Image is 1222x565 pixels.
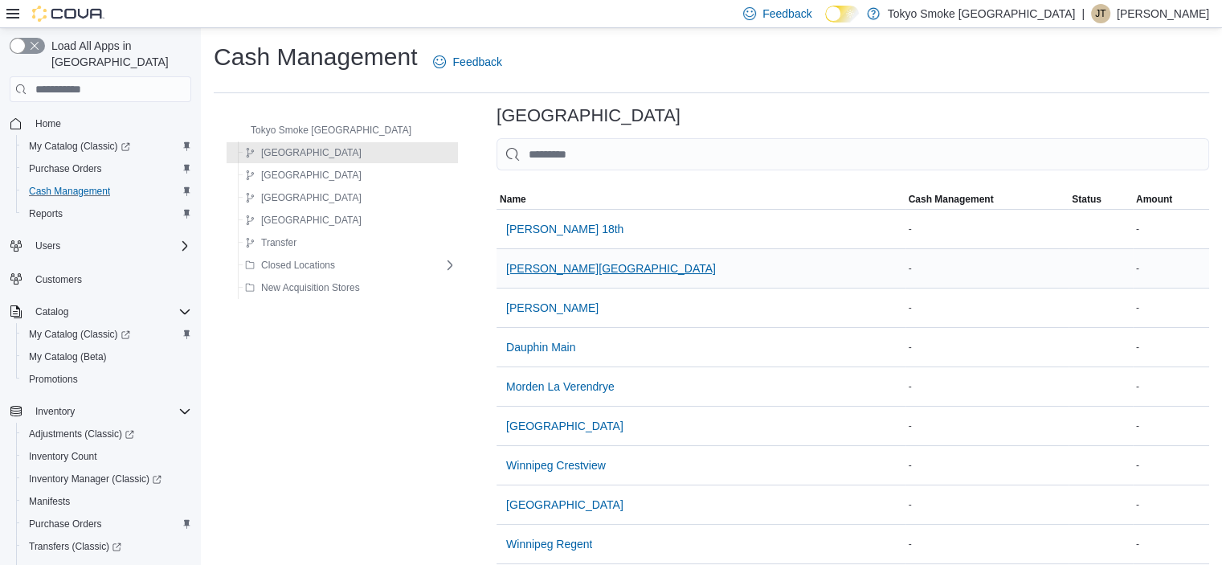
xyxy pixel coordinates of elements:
[506,300,599,316] span: [PERSON_NAME]
[22,159,108,178] a: Purchase Orders
[825,6,859,23] input: Dark Mode
[905,190,1069,209] button: Cash Management
[29,113,191,133] span: Home
[500,193,526,206] span: Name
[762,6,811,22] span: Feedback
[29,236,67,256] button: Users
[506,339,575,355] span: Dauphin Main
[22,537,191,556] span: Transfers (Classic)
[29,185,110,198] span: Cash Management
[905,338,1069,357] div: -
[29,207,63,220] span: Reports
[1133,377,1209,396] div: -
[500,449,612,481] button: Winnipeg Crestview
[1072,193,1101,206] span: Status
[1133,298,1209,317] div: -
[22,204,69,223] a: Reports
[500,292,605,324] button: [PERSON_NAME]
[500,213,630,245] button: [PERSON_NAME] 18th
[500,410,630,442] button: [GEOGRAPHIC_DATA]
[506,260,716,276] span: [PERSON_NAME][GEOGRAPHIC_DATA]
[3,235,198,257] button: Users
[22,469,168,489] a: Inventory Manager (Classic)
[261,236,296,249] span: Transfer
[16,180,198,203] button: Cash Management
[261,281,360,294] span: New Acquisition Stores
[45,38,191,70] span: Load All Apps in [GEOGRAPHIC_DATA]
[3,267,198,290] button: Customers
[22,514,191,534] span: Purchase Orders
[22,514,108,534] a: Purchase Orders
[506,379,615,395] span: Morden La Verendrye
[16,423,198,445] a: Adjustments (Classic)
[29,328,130,341] span: My Catalog (Classic)
[1091,4,1110,23] div: Julie Thorkelson
[239,278,366,297] button: New Acquisition Stores
[1136,193,1172,206] span: Amount
[888,4,1076,23] p: Tokyo Smoke [GEOGRAPHIC_DATA]
[239,188,368,207] button: [GEOGRAPHIC_DATA]
[35,117,61,130] span: Home
[427,46,508,78] a: Feedback
[251,124,411,137] span: Tokyo Smoke [GEOGRAPHIC_DATA]
[16,513,198,535] button: Purchase Orders
[35,273,82,286] span: Customers
[1133,416,1209,436] div: -
[1095,4,1106,23] span: JT
[3,400,198,423] button: Inventory
[29,268,191,289] span: Customers
[29,162,102,175] span: Purchase Orders
[905,259,1069,278] div: -
[29,495,70,508] span: Manifests
[1133,338,1209,357] div: -
[1069,190,1133,209] button: Status
[239,233,303,252] button: Transfer
[22,182,191,201] span: Cash Management
[35,405,75,418] span: Inventory
[22,325,191,344] span: My Catalog (Classic)
[29,373,78,386] span: Promotions
[825,23,826,23] span: Dark Mode
[29,428,134,440] span: Adjustments (Classic)
[29,350,107,363] span: My Catalog (Beta)
[239,211,368,230] button: [GEOGRAPHIC_DATA]
[500,252,722,285] button: [PERSON_NAME][GEOGRAPHIC_DATA]
[239,166,368,185] button: [GEOGRAPHIC_DATA]
[506,418,623,434] span: [GEOGRAPHIC_DATA]
[452,54,501,70] span: Feedback
[905,495,1069,514] div: -
[22,182,116,201] a: Cash Management
[22,447,104,466] a: Inventory Count
[22,137,191,156] span: My Catalog (Classic)
[29,402,191,421] span: Inventory
[506,221,623,237] span: [PERSON_NAME] 18th
[16,203,198,225] button: Reports
[1117,4,1209,23] p: [PERSON_NAME]
[905,456,1069,475] div: -
[16,490,198,513] button: Manifests
[3,301,198,323] button: Catalog
[261,214,362,227] span: [GEOGRAPHIC_DATA]
[500,331,582,363] button: Dauphin Main
[16,535,198,558] a: Transfers (Classic)
[16,158,198,180] button: Purchase Orders
[497,138,1209,170] input: This is a search bar. As you type, the results lower in the page will automatically filter.
[1081,4,1085,23] p: |
[22,492,191,511] span: Manifests
[22,325,137,344] a: My Catalog (Classic)
[32,6,104,22] img: Cova
[228,121,418,140] button: Tokyo Smoke [GEOGRAPHIC_DATA]
[1133,534,1209,554] div: -
[22,137,137,156] a: My Catalog (Classic)
[22,424,141,444] a: Adjustments (Classic)
[905,534,1069,554] div: -
[29,450,97,463] span: Inventory Count
[22,159,191,178] span: Purchase Orders
[261,259,335,272] span: Closed Locations
[16,346,198,368] button: My Catalog (Beta)
[16,135,198,158] a: My Catalog (Classic)
[905,298,1069,317] div: -
[22,424,191,444] span: Adjustments (Classic)
[1133,456,1209,475] div: -
[500,489,630,521] button: [GEOGRAPHIC_DATA]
